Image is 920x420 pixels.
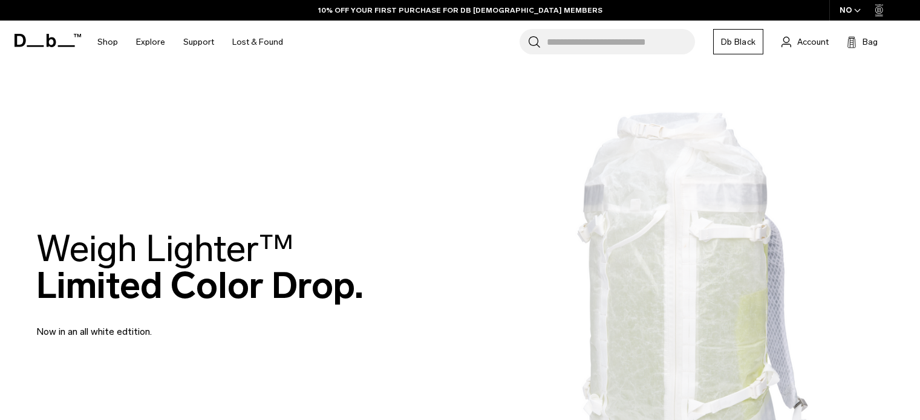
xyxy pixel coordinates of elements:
[232,21,283,63] a: Lost & Found
[36,310,327,339] p: Now in an all white edtition.
[847,34,878,49] button: Bag
[318,5,602,16] a: 10% OFF YOUR FIRST PURCHASE FOR DB [DEMOGRAPHIC_DATA] MEMBERS
[136,21,165,63] a: Explore
[36,227,294,271] span: Weigh Lighter™
[183,21,214,63] a: Support
[713,29,763,54] a: Db Black
[781,34,829,49] a: Account
[863,36,878,48] span: Bag
[97,21,118,63] a: Shop
[797,36,829,48] span: Account
[36,230,364,304] h2: Limited Color Drop.
[88,21,292,63] nav: Main Navigation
